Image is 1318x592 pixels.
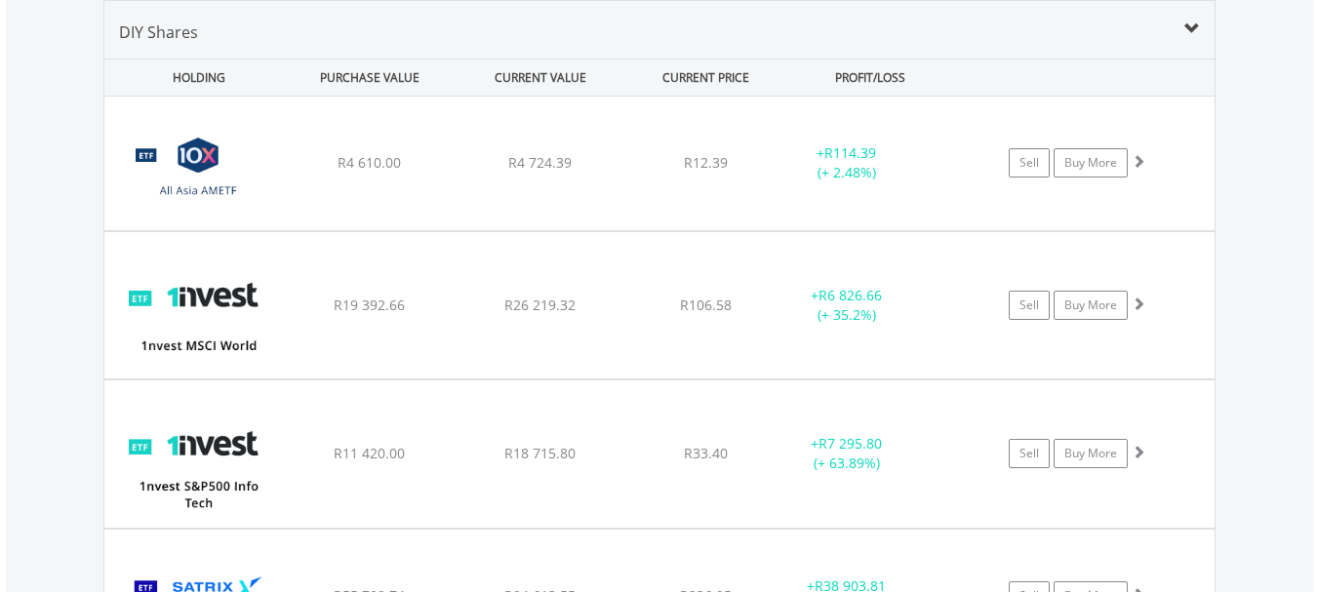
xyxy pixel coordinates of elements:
span: R114.39 [824,143,876,162]
span: R19 392.66 [334,296,405,314]
div: HOLDING [105,59,283,96]
span: R4 610.00 [338,153,401,172]
span: R18 715.80 [504,444,576,462]
img: EQU.ZA.ETFWLD.png [114,257,282,374]
a: Buy More [1054,148,1128,178]
div: + (+ 2.48%) [774,143,921,182]
div: CURRENT PRICE [627,59,782,96]
a: Buy More [1054,291,1128,320]
span: R26 219.32 [504,296,576,314]
span: R7 295.80 [819,434,882,453]
span: DIY Shares [119,21,198,43]
a: Buy More [1054,439,1128,468]
img: EQU.ZA.ETF5IT.png [114,405,282,522]
div: CURRENT VALUE [458,59,624,96]
span: R4 724.39 [508,153,572,172]
span: R33.40 [684,444,728,462]
a: Sell [1009,148,1050,178]
div: + (+ 35.2%) [774,286,921,325]
span: R106.58 [680,296,732,314]
img: EQU.ZA.APACXJ.png [114,121,282,225]
span: R6 826.66 [819,286,882,304]
a: Sell [1009,439,1050,468]
div: PROFIT/LOSS [787,59,954,96]
div: PURCHASE VALUE [287,59,454,96]
a: Sell [1009,291,1050,320]
span: R11 420.00 [334,444,405,462]
div: + (+ 63.89%) [774,434,921,473]
span: R12.39 [684,153,728,172]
